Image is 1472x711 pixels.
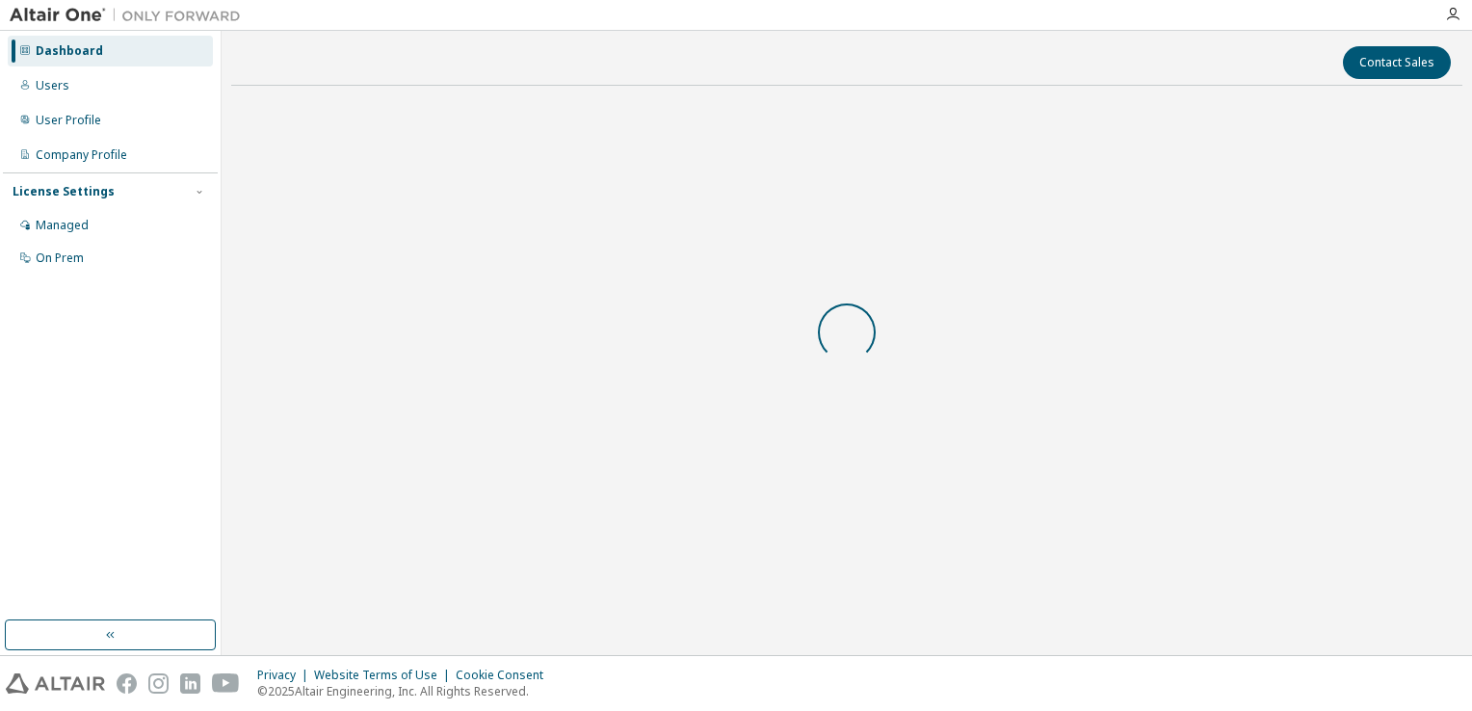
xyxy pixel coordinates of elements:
div: Website Terms of Use [314,668,456,683]
img: instagram.svg [148,673,169,694]
div: Dashboard [36,43,103,59]
div: Privacy [257,668,314,683]
div: Users [36,78,69,93]
img: facebook.svg [117,673,137,694]
img: youtube.svg [212,673,240,694]
p: © 2025 Altair Engineering, Inc. All Rights Reserved. [257,683,555,699]
img: linkedin.svg [180,673,200,694]
div: Cookie Consent [456,668,555,683]
img: Altair One [10,6,250,25]
div: User Profile [36,113,101,128]
div: Managed [36,218,89,233]
div: Company Profile [36,147,127,163]
img: altair_logo.svg [6,673,105,694]
div: License Settings [13,184,115,199]
div: On Prem [36,250,84,266]
button: Contact Sales [1343,46,1451,79]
